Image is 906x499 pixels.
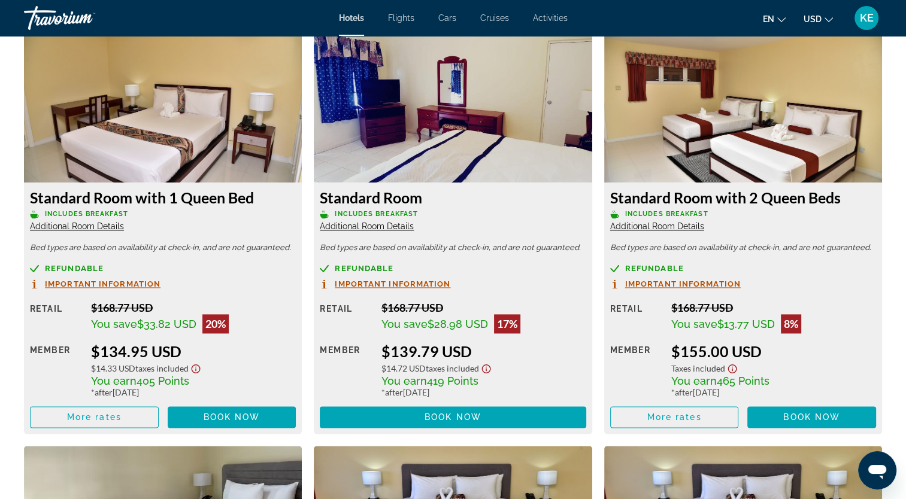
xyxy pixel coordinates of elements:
h3: Standard Room with 1 Queen Bed [30,188,296,206]
span: More rates [67,412,122,422]
div: * [DATE] [91,387,296,397]
button: Book now [168,406,296,428]
img: Standard Room with 1 Queen Bed [24,33,302,182]
span: Includes Breakfast [625,210,708,218]
div: Member [30,342,82,397]
div: Member [320,342,372,397]
span: You earn [91,375,137,387]
span: Includes Breakfast [335,210,418,218]
img: Standard Room [314,33,592,182]
img: Standard Room with 2 Queen Beds [604,33,882,182]
span: Includes Breakfast [45,210,128,218]
span: $14.72 USD [381,363,426,373]
button: User Menu [851,5,882,31]
button: Book now [320,406,586,428]
div: * [DATE] [671,387,876,397]
a: Cars [438,13,456,23]
span: 419 Points [427,375,478,387]
span: Refundable [335,264,393,272]
div: * [DATE] [381,387,586,397]
span: Refundable [45,264,104,272]
span: You save [381,318,428,330]
span: Book now [783,412,840,422]
h3: Standard Room [320,188,586,206]
div: $139.79 USD [381,342,586,360]
button: More rates [30,406,159,428]
p: Bed types are based on availability at check-in, and are not guaranteed. [610,244,876,252]
span: 405 Points [137,375,189,387]
span: You earn [671,375,717,387]
span: 465 Points [717,375,769,387]
div: 20% [202,314,229,333]
a: Hotels [339,13,364,23]
button: More rates [610,406,739,428]
a: Refundable [610,264,876,273]
a: Flights [388,13,414,23]
span: KE [860,12,874,24]
div: 8% [781,314,801,333]
span: $14.33 USD [91,363,135,373]
div: Member [610,342,662,397]
p: Bed types are based on availability at check-in, and are not guaranteed. [320,244,586,252]
button: Change language [763,10,786,28]
span: after [95,387,113,397]
span: Taxes included [135,363,189,373]
span: You save [671,318,717,330]
span: Important Information [335,280,450,288]
span: Taxes included [426,363,479,373]
button: Important Information [30,279,160,289]
h3: Standard Room with 2 Queen Beds [610,188,876,206]
span: $13.77 USD [717,318,775,330]
div: $168.77 USD [671,301,876,314]
a: Refundable [320,264,586,273]
div: $155.00 USD [671,342,876,360]
a: Refundable [30,264,296,273]
div: $168.77 USD [91,301,296,314]
span: Book now [204,412,260,422]
span: Additional Room Details [30,221,124,231]
span: Important Information [45,280,160,288]
button: Important Information [320,279,450,289]
span: Book now [425,412,481,422]
span: $28.98 USD [428,318,488,330]
span: Refundable [625,264,684,272]
span: Additional Room Details [320,221,414,231]
span: Additional Room Details [610,221,704,231]
div: Retail [320,301,372,333]
p: Bed types are based on availability at check-in, and are not guaranteed. [30,244,296,252]
div: $134.95 USD [91,342,296,360]
button: Show Taxes and Fees disclaimer [189,360,203,374]
div: $168.77 USD [381,301,586,314]
div: Retail [30,301,82,333]
button: Book now [747,406,876,428]
span: Important Information [625,280,741,288]
button: Change currency [804,10,833,28]
button: Show Taxes and Fees disclaimer [479,360,493,374]
a: Activities [533,13,568,23]
span: You save [91,318,137,330]
button: Show Taxes and Fees disclaimer [725,360,740,374]
span: USD [804,14,822,24]
span: More rates [647,412,701,422]
span: after [385,387,403,397]
button: Important Information [610,279,741,289]
span: Taxes included [671,363,725,373]
span: after [675,387,693,397]
span: $33.82 USD [137,318,196,330]
a: Cruises [480,13,509,23]
div: 17% [494,314,520,333]
a: Travorium [24,2,144,34]
span: en [763,14,774,24]
iframe: Button to launch messaging window [858,451,896,489]
span: You earn [381,375,427,387]
div: Retail [610,301,662,333]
